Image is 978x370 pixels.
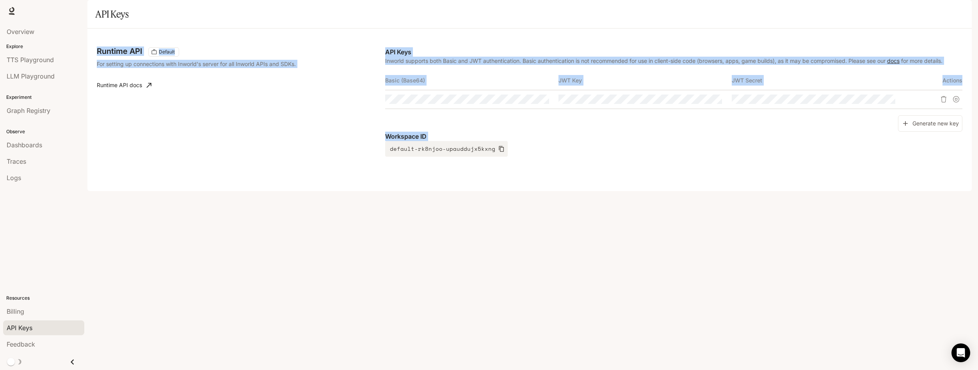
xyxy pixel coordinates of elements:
[950,93,962,105] button: Suspend API key
[732,71,905,90] th: JWT Secret
[951,343,970,362] div: Open Intercom Messenger
[97,60,308,68] p: For setting up connections with Inworld's server for all Inworld APIs and SDKs.
[385,132,962,141] p: Workspace ID
[558,71,732,90] th: JWT Key
[887,57,900,64] a: docs
[95,6,128,22] h1: API Keys
[94,77,155,93] a: Runtime API docs
[156,48,178,55] span: Default
[898,115,962,132] button: Generate new key
[385,141,508,157] button: default-rk8njoo-upauddujx5kxng
[148,47,179,57] div: These keys will apply to your current workspace only
[905,71,962,90] th: Actions
[385,71,558,90] th: Basic (Base64)
[385,47,962,57] p: API Keys
[385,57,962,65] p: Inworld supports both Basic and JWT authentication. Basic authentication is not recommended for u...
[97,47,142,55] h3: Runtime API
[937,93,950,105] button: Delete API key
